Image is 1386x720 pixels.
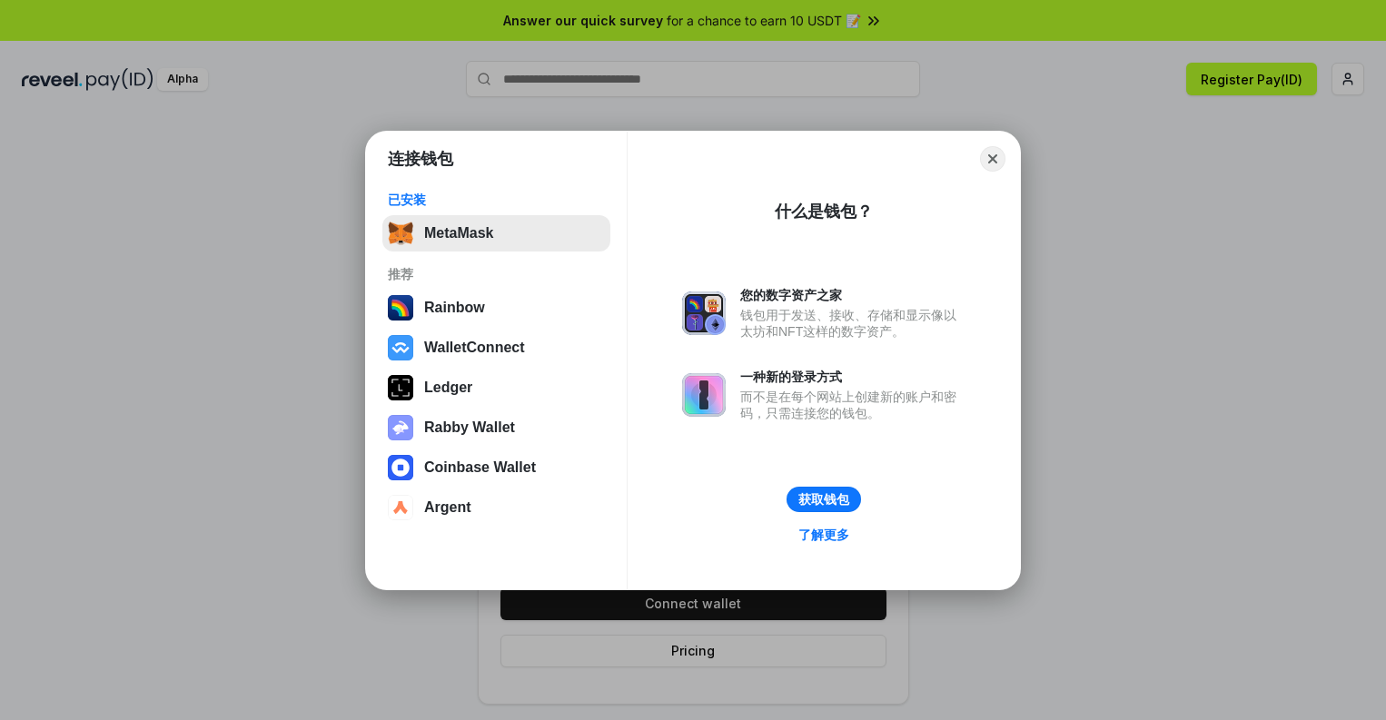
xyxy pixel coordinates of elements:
div: 推荐 [388,266,605,282]
div: Coinbase Wallet [424,459,536,476]
div: WalletConnect [424,340,525,356]
button: Close [980,146,1005,172]
div: 而不是在每个网站上创建新的账户和密码，只需连接您的钱包。 [740,389,965,421]
div: Rainbow [424,300,485,316]
div: 您的数字资产之家 [740,287,965,303]
div: MetaMask [424,225,493,242]
div: 什么是钱包？ [775,201,873,222]
button: MetaMask [382,215,610,252]
img: svg+xml,%3Csvg%20xmlns%3D%22http%3A%2F%2Fwww.w3.org%2F2000%2Fsvg%22%20fill%3D%22none%22%20viewBox... [682,373,726,417]
button: Argent [382,489,610,526]
div: 钱包用于发送、接收、存储和显示像以太坊和NFT这样的数字资产。 [740,307,965,340]
div: 获取钱包 [798,491,849,508]
button: Rabby Wallet [382,409,610,446]
div: 一种新的登录方式 [740,369,965,385]
div: Rabby Wallet [424,419,515,436]
img: svg+xml,%3Csvg%20width%3D%2228%22%20height%3D%2228%22%20viewBox%3D%220%200%2028%2028%22%20fill%3D... [388,455,413,480]
div: Ledger [424,380,472,396]
a: 了解更多 [787,523,860,547]
img: svg+xml,%3Csvg%20fill%3D%22none%22%20height%3D%2233%22%20viewBox%3D%220%200%2035%2033%22%20width%... [388,221,413,246]
button: Coinbase Wallet [382,449,610,486]
div: 已安装 [388,192,605,208]
button: 获取钱包 [787,487,861,512]
img: svg+xml,%3Csvg%20xmlns%3D%22http%3A%2F%2Fwww.w3.org%2F2000%2Fsvg%22%20width%3D%2228%22%20height%3... [388,375,413,400]
div: Argent [424,499,471,516]
img: svg+xml,%3Csvg%20xmlns%3D%22http%3A%2F%2Fwww.w3.org%2F2000%2Fsvg%22%20fill%3D%22none%22%20viewBox... [388,415,413,440]
button: Ledger [382,370,610,406]
img: svg+xml,%3Csvg%20width%3D%22120%22%20height%3D%22120%22%20viewBox%3D%220%200%20120%20120%22%20fil... [388,295,413,321]
h1: 连接钱包 [388,148,453,170]
img: svg+xml,%3Csvg%20width%3D%2228%22%20height%3D%2228%22%20viewBox%3D%220%200%2028%2028%22%20fill%3D... [388,335,413,360]
img: svg+xml,%3Csvg%20xmlns%3D%22http%3A%2F%2Fwww.w3.org%2F2000%2Fsvg%22%20fill%3D%22none%22%20viewBox... [682,291,726,335]
img: svg+xml,%3Csvg%20width%3D%2228%22%20height%3D%2228%22%20viewBox%3D%220%200%2028%2028%22%20fill%3D... [388,495,413,520]
button: Rainbow [382,290,610,326]
button: WalletConnect [382,330,610,366]
div: 了解更多 [798,527,849,543]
